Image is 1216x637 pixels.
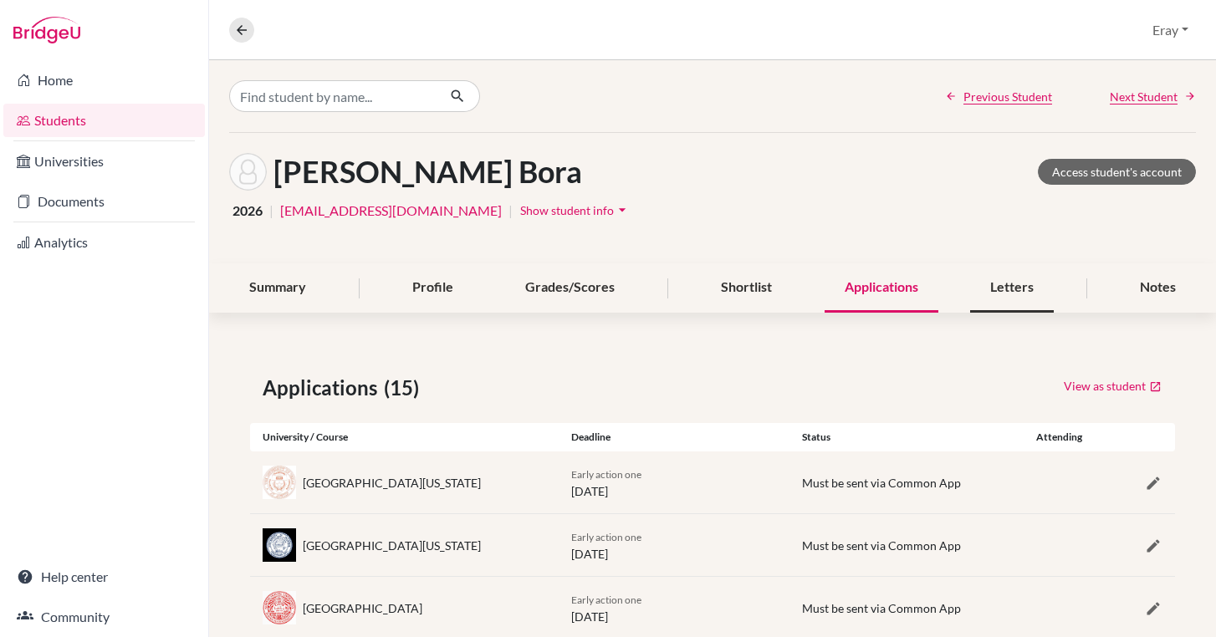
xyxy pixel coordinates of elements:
[559,465,790,500] div: [DATE]
[559,527,790,563] div: [DATE]
[232,201,263,221] span: 2026
[3,185,205,218] a: Documents
[3,226,205,259] a: Analytics
[1110,88,1178,105] span: Next Student
[825,263,938,313] div: Applications
[263,373,384,403] span: Applications
[3,145,205,178] a: Universities
[392,263,473,313] div: Profile
[1110,88,1196,105] a: Next Student
[229,80,437,112] input: Find student by name...
[263,528,296,562] img: us_ill_l_fdlyzs.jpeg
[970,263,1054,313] div: Letters
[3,104,205,137] a: Students
[229,153,267,191] img: Mert Bora Duman's avatar
[263,466,296,499] img: us_ute_22qk9dqw.jpeg
[802,601,961,615] span: Must be sent via Common App
[559,430,790,445] div: Deadline
[1120,263,1196,313] div: Notes
[303,474,481,492] div: [GEOGRAPHIC_DATA][US_STATE]
[614,201,631,218] i: arrow_drop_down
[571,468,641,481] span: Early action one
[280,201,502,221] a: [EMAIL_ADDRESS][DOMAIN_NAME]
[3,600,205,634] a: Community
[269,201,273,221] span: |
[519,197,631,223] button: Show student infoarrow_drop_down
[3,560,205,594] a: Help center
[571,531,641,543] span: Early action one
[273,154,582,190] h1: [PERSON_NAME] Bora
[963,88,1052,105] span: Previous Student
[508,201,513,221] span: |
[701,263,792,313] div: Shortlist
[520,203,614,217] span: Show student info
[802,538,961,553] span: Must be sent via Common App
[559,590,790,625] div: [DATE]
[571,594,641,606] span: Early action one
[802,476,961,490] span: Must be sent via Common App
[1145,14,1196,46] button: Eray
[13,17,80,43] img: Bridge-U
[263,591,296,624] img: us_not_mxrvpmi9.jpeg
[229,263,326,313] div: Summary
[1038,159,1196,185] a: Access student's account
[303,599,422,617] div: [GEOGRAPHIC_DATA]
[3,64,205,97] a: Home
[789,430,1021,445] div: Status
[1021,430,1098,445] div: Attending
[303,537,481,554] div: [GEOGRAPHIC_DATA][US_STATE]
[1063,373,1162,399] a: View as student
[505,263,635,313] div: Grades/Scores
[384,373,426,403] span: (15)
[945,88,1052,105] a: Previous Student
[250,430,559,445] div: University / Course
